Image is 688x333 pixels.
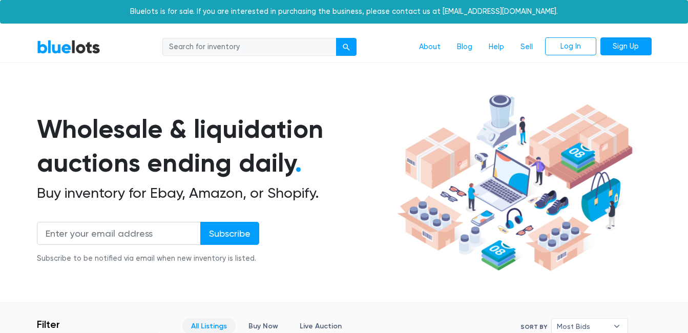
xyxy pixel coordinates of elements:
[545,37,596,56] a: Log In
[600,37,652,56] a: Sign Up
[411,37,449,57] a: About
[295,148,302,178] span: .
[200,222,259,245] input: Subscribe
[37,222,201,245] input: Enter your email address
[37,184,393,202] h2: Buy inventory for Ebay, Amazon, or Shopify.
[37,318,60,330] h3: Filter
[162,38,337,56] input: Search for inventory
[512,37,541,57] a: Sell
[449,37,481,57] a: Blog
[37,253,259,264] div: Subscribe to be notified via email when new inventory is listed.
[393,90,636,276] img: hero-ee84e7d0318cb26816c560f6b4441b76977f77a177738b4e94f68c95b2b83dbb.png
[520,322,547,331] label: Sort By
[37,39,100,54] a: BlueLots
[37,112,393,180] h1: Wholesale & liquidation auctions ending daily
[481,37,512,57] a: Help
